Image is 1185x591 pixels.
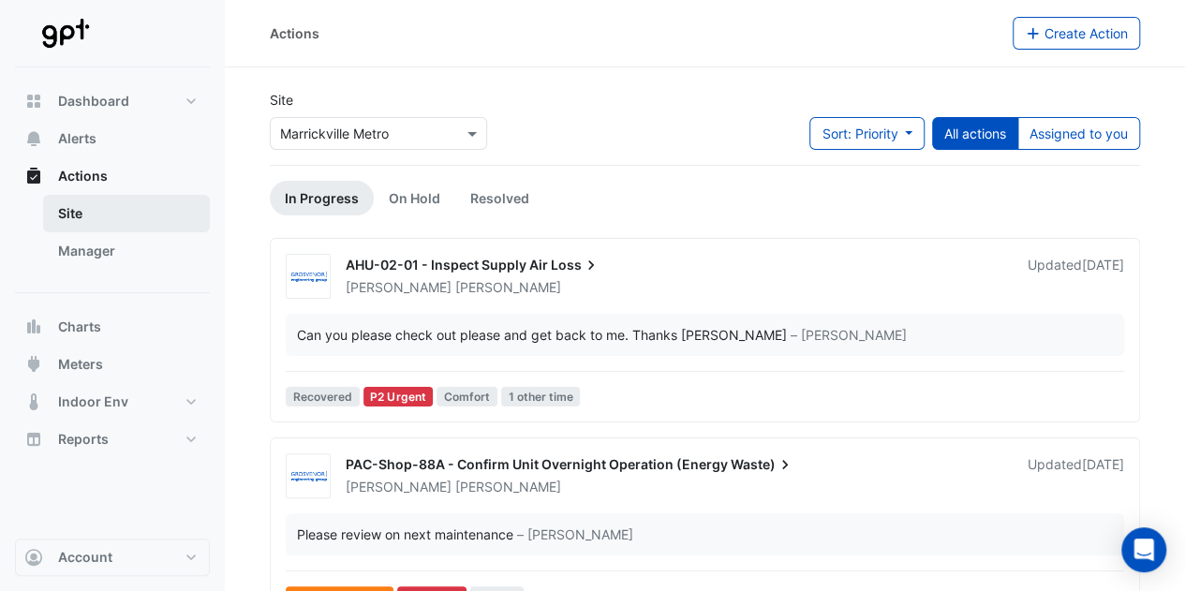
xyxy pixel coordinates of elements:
[501,387,581,406] span: 1 other time
[43,195,210,232] a: Site
[1121,527,1166,572] div: Open Intercom Messenger
[1017,117,1140,150] button: Assigned to you
[1082,456,1124,472] span: Fri 30-May-2025 11:16 AEST
[822,126,897,141] span: Sort: Priority
[58,167,108,185] span: Actions
[363,387,434,406] div: P2 Urgent
[15,539,210,576] button: Account
[58,129,96,148] span: Alerts
[58,430,109,449] span: Reports
[58,392,128,411] span: Indoor Env
[270,181,374,215] a: In Progress
[287,268,330,287] img: Grosvenor Engineering
[932,117,1018,150] button: All actions
[15,157,210,195] button: Actions
[1044,25,1128,41] span: Create Action
[15,383,210,421] button: Indoor Env
[43,232,210,270] a: Manager
[287,467,330,486] img: Grosvenor Engineering
[297,525,513,544] div: Please review on next maintenance
[286,387,360,406] span: Recovered
[270,90,293,110] label: Site
[1028,256,1124,297] div: Updated
[24,430,43,449] app-icon: Reports
[731,455,794,474] span: Waste)
[15,421,210,458] button: Reports
[346,456,728,472] span: PAC-Shop-88A - Confirm Unit Overnight Operation (Energy
[455,278,561,297] span: [PERSON_NAME]
[346,479,452,495] span: [PERSON_NAME]
[15,82,210,120] button: Dashboard
[374,181,455,215] a: On Hold
[24,167,43,185] app-icon: Actions
[15,120,210,157] button: Alerts
[1013,17,1141,50] button: Create Action
[24,318,43,336] app-icon: Charts
[15,346,210,383] button: Meters
[15,195,210,277] div: Actions
[455,181,544,215] a: Resolved
[58,318,101,336] span: Charts
[15,308,210,346] button: Charts
[58,355,103,374] span: Meters
[58,548,112,567] span: Account
[1028,455,1124,496] div: Updated
[809,117,925,150] button: Sort: Priority
[24,129,43,148] app-icon: Alerts
[551,256,600,274] span: Loss
[1082,257,1124,273] span: Wed 20-Aug-2025 11:36 AEST
[455,478,561,496] span: [PERSON_NAME]​
[58,92,129,111] span: Dashboard
[791,325,907,345] span: – [PERSON_NAME]
[346,279,452,295] span: [PERSON_NAME]
[24,355,43,374] app-icon: Meters
[437,387,497,406] span: Comfort
[346,257,548,273] span: AHU-02-01 - Inspect Supply Air
[24,92,43,111] app-icon: Dashboard
[517,525,633,544] span: – [PERSON_NAME]
[297,325,787,345] div: Can you please check out please and get back to me. Thanks [PERSON_NAME]
[22,15,107,52] img: Company Logo
[270,23,319,43] div: Actions
[24,392,43,411] app-icon: Indoor Env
